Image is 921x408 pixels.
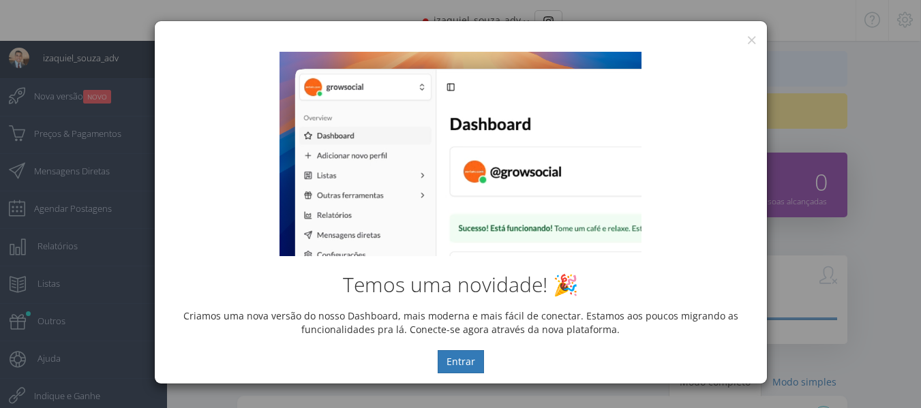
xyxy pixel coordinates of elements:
iframe: Abre um widget para que você possa encontrar mais informações [817,367,907,401]
img: New Dashboard [280,52,641,256]
h2: Temos uma novidade! 🎉 [165,273,757,296]
p: Criamos uma nova versão do nosso Dashboard, mais moderna e mais fácil de conectar. Estamos aos po... [165,309,757,336]
button: × [746,31,757,49]
button: Entrar [438,350,484,373]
